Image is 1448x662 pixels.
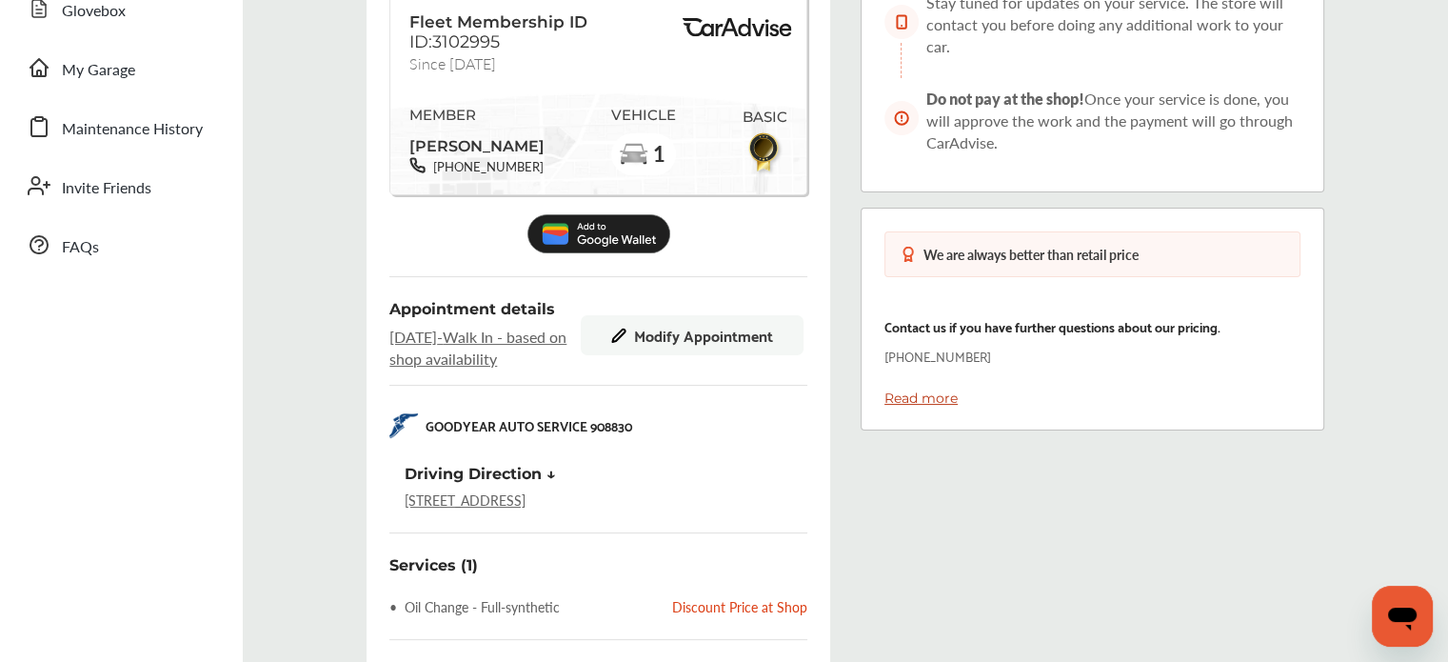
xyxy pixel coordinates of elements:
[405,465,556,483] div: Driving Direction ↓
[926,88,1293,153] span: Once your service is done, you will approve the work and the payment will go through CarAdvise.
[409,107,545,124] span: MEMBER
[619,140,649,171] img: car-basic.192fe7b4.svg
[62,235,99,260] span: FAQs
[17,161,224,211] a: Invite Friends
[389,556,478,574] div: Services (1)
[901,247,916,262] img: medal-badge-icon.048288b6.svg
[437,326,443,348] span: -
[426,414,632,436] p: GOODYEAR AUTO SERVICE 908830
[389,326,581,370] span: Walk In - based on shop availability
[17,220,224,270] a: FAQs
[409,130,545,157] span: [PERSON_NAME]
[884,315,1220,337] p: Contact us if you have further questions about our pricing.
[409,157,426,173] img: phone-black.37208b07.svg
[409,52,496,69] span: Since [DATE]
[1372,586,1433,647] iframe: Button to launch messaging window
[611,107,676,124] span: VEHICLE
[884,390,958,407] a: Read more
[389,413,418,438] img: logo-goodyear.png
[680,18,794,37] img: BasicPremiumLogo.8d547ee0.svg
[426,157,544,175] span: [PHONE_NUMBER]
[389,326,437,348] span: [DATE]
[17,43,224,92] a: My Garage
[652,142,665,166] span: 1
[17,102,224,151] a: Maintenance History
[926,90,1084,108] span: Do not pay at the shop!
[581,315,803,355] button: Modify Appointment
[672,597,807,616] div: Discount Price at Shop
[884,345,991,367] p: [PHONE_NUMBER]
[527,214,670,253] img: Add_to_Google_Wallet.5c177d4c.svg
[744,130,786,174] img: BasicBadge.31956f0b.svg
[62,176,151,201] span: Invite Friends
[389,300,555,318] span: Appointment details
[62,117,203,142] span: Maintenance History
[389,597,397,616] span: •
[923,248,1139,261] div: We are always better than retail price
[405,491,526,510] a: [STREET_ADDRESS]
[389,597,560,616] div: Oil Change - Full-synthetic
[634,327,773,344] span: Modify Appointment
[409,12,587,31] span: Fleet Membership ID
[409,31,500,52] span: ID:3102995
[743,109,787,126] span: BASIC
[62,58,135,83] span: My Garage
